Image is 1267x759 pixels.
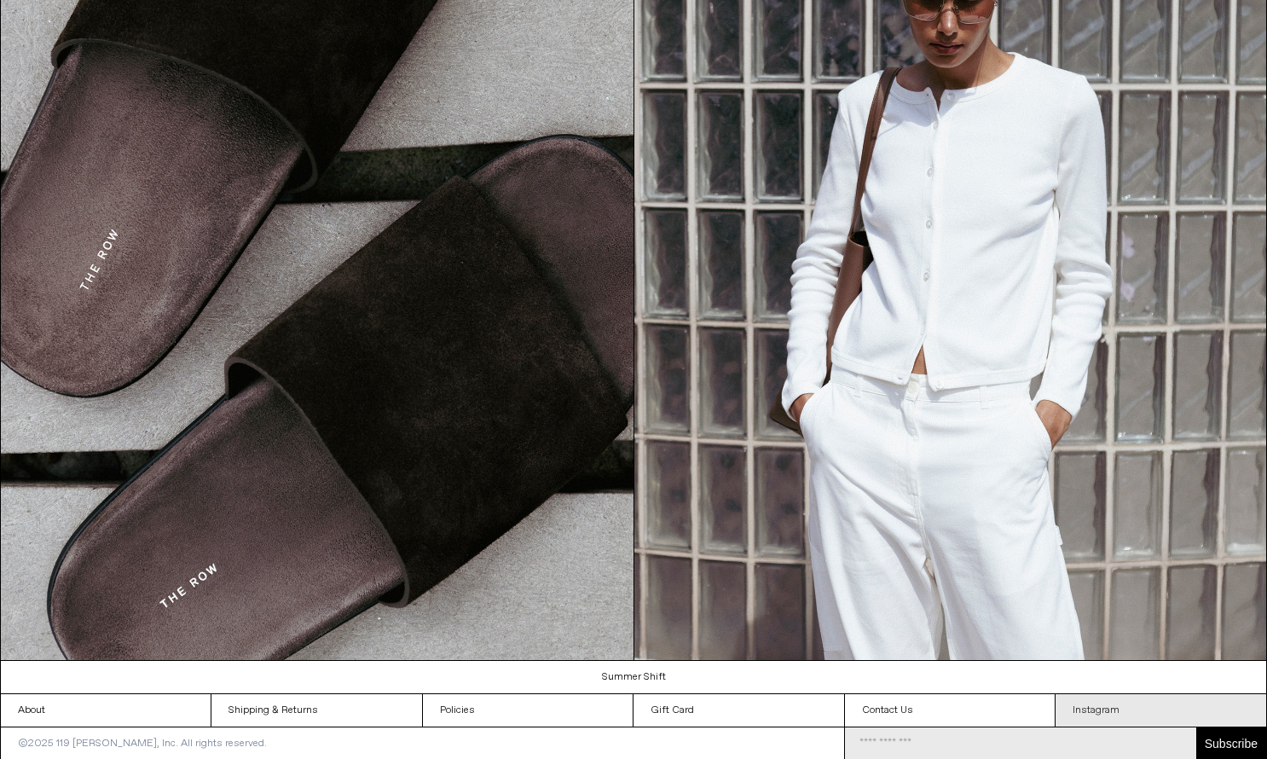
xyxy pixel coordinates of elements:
[1056,694,1266,727] a: Instagram
[633,694,843,727] a: Gift Card
[845,694,1055,727] a: Contact Us
[1,661,1267,693] a: Summer Shift
[211,694,421,727] a: Shipping & Returns
[423,694,633,727] a: Policies
[1,694,211,727] a: About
